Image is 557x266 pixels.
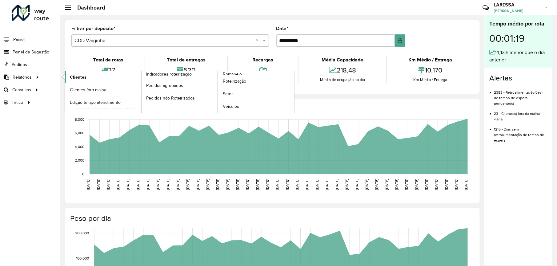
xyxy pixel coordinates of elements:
[13,36,25,43] span: Painel
[395,179,399,190] text: [DATE]
[75,145,84,149] text: 4,000
[13,74,32,80] span: Relatórios
[365,179,369,190] text: [DATE]
[315,179,319,190] text: [DATE]
[186,179,190,190] text: [DATE]
[142,79,218,92] a: Pedidos agrupados
[70,99,121,106] span: Edição tempo atendimento
[126,179,130,190] text: [DATE]
[146,82,183,89] span: Pedidos agrupados
[295,179,299,190] text: [DATE]
[156,179,160,190] text: [DATE]
[75,231,89,235] text: 200,000
[305,179,309,190] text: [DATE]
[12,87,31,93] span: Consultas
[265,179,269,190] text: [DATE]
[96,179,100,190] text: [DATE]
[12,61,27,68] span: Pedidos
[424,179,428,190] text: [DATE]
[70,74,86,80] span: Clientes
[229,64,296,77] div: 1
[142,92,218,104] a: Pedidos não Roteirizados
[345,179,349,190] text: [DATE]
[375,179,379,190] text: [DATE]
[76,256,89,260] text: 100,000
[300,64,385,77] div: 218,48
[335,179,339,190] text: [DATE]
[106,179,110,190] text: [DATE]
[494,106,547,122] li: 23 - Cliente(s) fora da malha viária
[176,179,180,190] text: [DATE]
[246,179,250,190] text: [DATE]
[285,179,289,190] text: [DATE]
[73,56,143,64] div: Total de rotas
[494,85,547,106] li: 2383 - Retroalimentação(ões) de tempo de espera pendente(s)
[494,122,547,143] li: 1215 - Dias sem retroalimentação de tempo de espera
[256,37,261,44] span: Clear all
[13,49,49,55] span: Painel de Sugestão
[235,179,239,190] text: [DATE]
[464,179,468,190] text: [DATE]
[223,71,242,77] span: Romaneio
[12,99,23,106] span: Tático
[223,91,233,97] span: Setor
[218,100,294,113] a: Veículos
[479,1,492,14] a: Contato Rápido
[71,4,105,11] h2: Dashboard
[142,71,295,113] a: Romaneio
[226,179,230,190] text: [DATE]
[415,179,419,190] text: [DATE]
[65,84,141,96] a: Clientes fora malha
[229,56,296,64] div: Recargas
[490,28,547,49] div: 00:01:19
[82,172,84,176] text: 0
[389,56,472,64] div: Km Médio / Entrega
[389,64,472,77] div: 10,170
[147,64,225,77] div: 520
[255,179,259,190] text: [DATE]
[73,64,143,77] div: 37
[325,179,329,190] text: [DATE]
[395,34,405,47] button: Choose Date
[70,214,474,223] h4: Peso por dia
[75,131,84,135] text: 6,000
[216,179,220,190] text: [DATE]
[65,96,141,108] a: Edição tempo atendimento
[355,179,359,190] text: [DATE]
[405,179,409,190] text: [DATE]
[147,56,225,64] div: Total de entregas
[166,179,170,190] text: [DATE]
[70,87,106,93] span: Clientes fora malha
[146,179,150,190] text: [DATE]
[490,49,547,64] div: 14,13% menor que o dia anterior
[146,95,195,101] span: Pedidos não Roteirizados
[218,88,294,100] a: Setor
[86,179,90,190] text: [DATE]
[300,77,385,83] div: Média de ocupação no dia
[75,158,84,162] text: 2,000
[389,77,472,83] div: Km Médio / Entrega
[206,179,210,190] text: [DATE]
[75,117,84,121] text: 8,000
[300,56,385,64] div: Média Capacidade
[196,179,200,190] text: [DATE]
[223,78,246,84] span: Roteirização
[276,25,289,32] label: Data
[494,2,540,8] h3: LARISSA
[146,71,192,77] span: Indicadores roteirização
[275,179,279,190] text: [DATE]
[65,71,218,113] a: Indicadores roteirização
[136,179,140,190] text: [DATE]
[116,179,120,190] text: [DATE]
[490,74,547,83] h4: Alertas
[490,20,547,28] div: Tempo médio por rota
[444,179,448,190] text: [DATE]
[385,179,389,190] text: [DATE]
[454,179,458,190] text: [DATE]
[223,103,239,110] span: Veículos
[65,71,141,83] a: Clientes
[435,179,439,190] text: [DATE]
[218,75,294,88] a: Roteirização
[494,8,540,14] span: [PERSON_NAME]
[71,25,115,32] label: Filtrar por depósito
